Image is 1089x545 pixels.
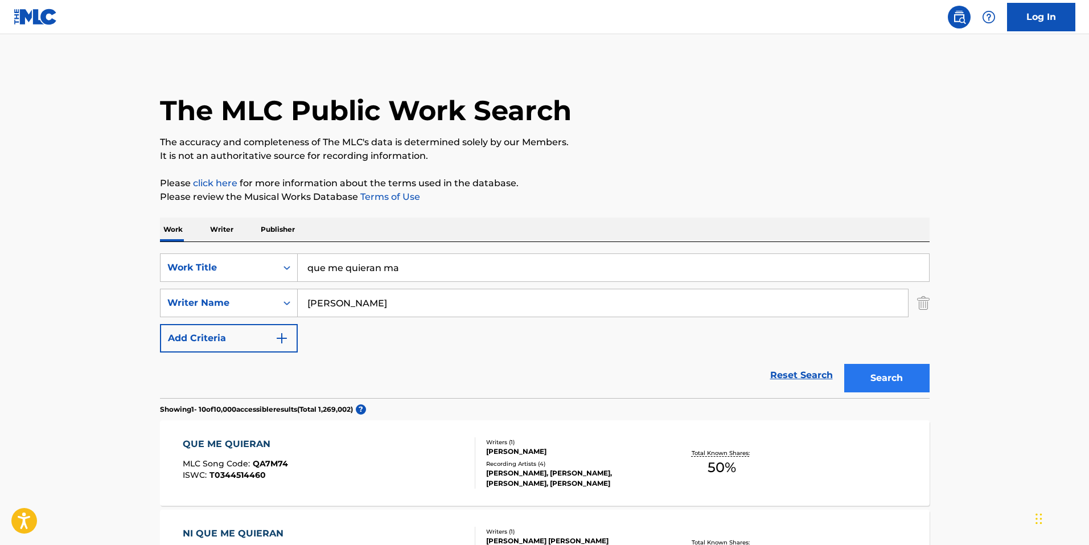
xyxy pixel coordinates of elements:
a: QUE ME QUIERANMLC Song Code:QA7M74ISWC:T0344514460Writers (1)[PERSON_NAME]Recording Artists (4)[P... [160,420,930,506]
span: 50 % [708,457,736,478]
form: Search Form [160,253,930,398]
a: click here [193,178,237,189]
img: help [982,10,996,24]
div: [PERSON_NAME] [486,446,658,457]
img: Delete Criterion [917,289,930,317]
p: The accuracy and completeness of The MLC's data is determined solely by our Members. [160,136,930,149]
p: Please review the Musical Works Database [160,190,930,204]
span: ISWC : [183,470,209,480]
p: Publisher [257,218,298,241]
p: Work [160,218,186,241]
div: Help [977,6,1000,28]
p: Total Known Shares: [692,449,753,457]
img: MLC Logo [14,9,57,25]
div: Widget de chat [1032,490,1089,545]
img: 9d2ae6d4665cec9f34b9.svg [275,331,289,345]
button: Add Criteria [160,324,298,353]
span: MLC Song Code : [183,458,253,469]
div: Writers ( 1 ) [486,527,658,536]
a: Log In [1007,3,1075,31]
div: Arrastrar [1035,502,1042,536]
span: ? [356,404,366,415]
div: [PERSON_NAME], [PERSON_NAME], [PERSON_NAME], [PERSON_NAME] [486,468,658,489]
a: Terms of Use [358,191,420,202]
div: Recording Artists ( 4 ) [486,460,658,468]
p: Showing 1 - 10 of 10,000 accessible results (Total 1,269,002 ) [160,404,353,415]
span: T0344514460 [209,470,266,480]
div: Writers ( 1 ) [486,438,658,446]
a: Reset Search [765,363,839,388]
h1: The MLC Public Work Search [160,93,572,128]
p: It is not an authoritative source for recording information. [160,149,930,163]
div: QUE ME QUIERAN [183,437,288,451]
img: search [952,10,966,24]
p: Writer [207,218,237,241]
button: Search [844,364,930,392]
div: Work Title [167,261,270,274]
a: Public Search [948,6,971,28]
span: QA7M74 [253,458,288,469]
p: Please for more information about the terms used in the database. [160,177,930,190]
iframe: Chat Widget [1032,490,1089,545]
div: NI QUE ME QUIERAN [183,527,289,540]
div: Writer Name [167,296,270,310]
